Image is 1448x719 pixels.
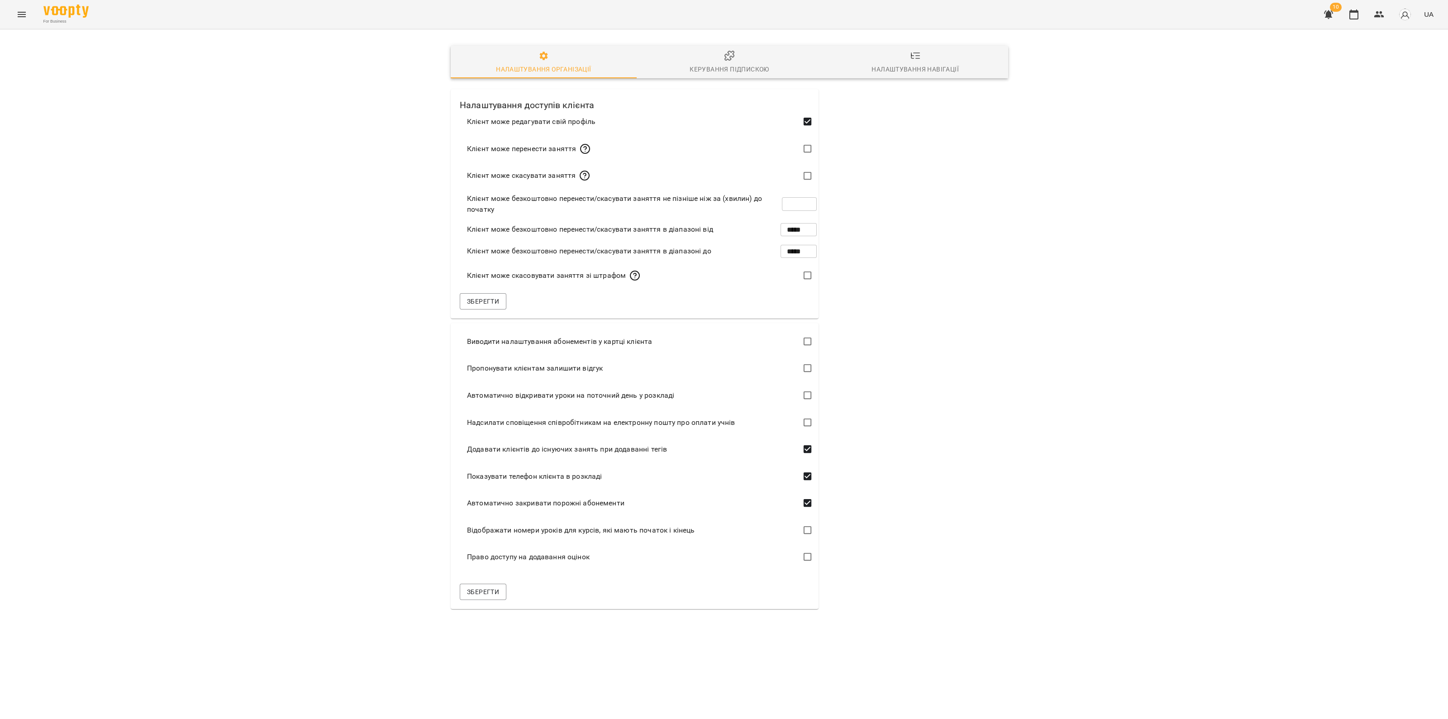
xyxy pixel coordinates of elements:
input: Клієнт може безкоштовно перенести/скасувати заняття не пізніше ніж за (хвилин) до початку [782,191,817,217]
span: For Business [43,19,89,24]
span: Зберегти [467,586,499,597]
div: Клієнт може скасувати заняття [467,170,590,181]
svg: Дозволяє клієнтам скасовувати індивідуальні уроки (без штрафу) [579,170,590,181]
input: Клієнт може безкоштовно перенести/скасувати заняття в діапазоні до [781,238,817,264]
button: Зберегти [460,293,506,310]
span: Виводити налаштування абонементів у картці клієнта [467,336,652,347]
button: UA [1420,6,1437,23]
span: Автоматично відкривати уроки на поточний день у розкладі [467,390,674,401]
img: Voopty Logo [43,5,89,18]
span: Клієнт може редагувати свій профіль [467,116,595,127]
span: Клієнт може безкоштовно перенести/скасувати заняття в діапазоні від [467,224,713,235]
div: Клієнт може скасовувати заняття зі штрафом [467,270,640,281]
span: Надсилати сповіщення співробітникам на електронну пошту про оплати учнів [467,417,735,428]
span: Право доступу на додавання оцінок [467,552,590,562]
img: avatar_s.png [1399,8,1411,21]
span: Додавати клієнтів до існуючих занять при додаванні тегів [467,444,667,455]
div: Клієнт може перенести заняття [467,143,591,154]
span: Автоматично закривати порожні абонементи [467,498,624,509]
span: Клієнт може безкоштовно перенести/скасувати заняття не пізніше ніж за (хвилин) до початку [467,193,782,214]
span: Пропонувати клієнтам залишити відгук [467,363,603,374]
button: Зберегти [460,584,506,600]
h2: Налаштування доступів клієнта [451,89,819,112]
svg: Дозволяє клієнту скасовувати індивідуальні уроки поза вказаним діапазоном(наприклад за 15 хвилин ... [629,270,640,281]
svg: Дозволяє клієнтам переносити індивідуальні уроки [580,143,591,154]
span: Клієнт може безкоштовно перенести/скасувати заняття в діапазоні до [467,246,711,257]
span: Зберегти [467,296,499,307]
span: Відображати номери уроків для курсів, які мають початок і кінець [467,525,695,536]
span: UA [1424,10,1434,19]
div: Налаштування навігації [872,64,959,75]
div: Налаштування організації [496,64,591,75]
span: Показувати телефон клієнта в розкладі [467,471,602,482]
span: 10 [1330,3,1342,12]
div: Керування підпискою [690,64,769,75]
button: Menu [11,4,33,25]
input: Клієнт може безкоштовно перенести/скасувати заняття в діапазоні від [781,217,817,242]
